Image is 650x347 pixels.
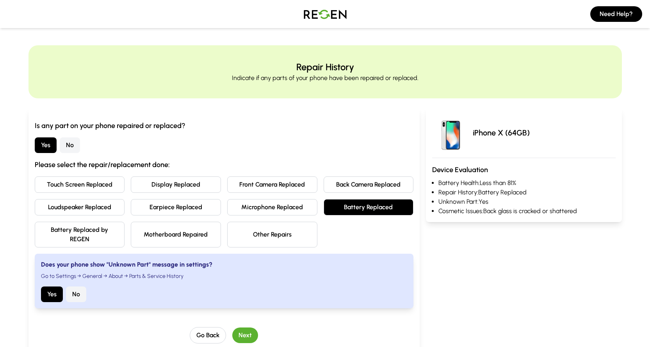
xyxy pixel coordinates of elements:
li: Cosmetic Issues: Back glass is cracked or shattered [438,206,615,216]
button: Front Camera Replaced [227,176,317,193]
li: Repair History: Battery Replaced [438,188,615,197]
button: Touch Screen Replaced [35,176,125,193]
button: Yes [35,137,57,153]
p: iPhone X (64GB) [473,127,530,138]
button: Other Repairs [227,222,317,247]
button: Go Back [190,327,226,343]
button: Loudspeaker Replaced [35,199,125,215]
img: Logo [298,3,353,25]
button: Display Replaced [131,176,221,193]
h2: Repair History [296,61,354,73]
li: Go to Settings → General → About → Parts & Service History [41,272,408,280]
button: No [60,137,80,153]
button: No [66,286,86,302]
button: Back Camera Replaced [324,176,414,193]
img: iPhone X [432,114,470,151]
button: Battery Replaced by REGEN [35,222,125,247]
h3: Is any part on your phone repaired or replaced? [35,120,414,131]
li: Unknown Part: Yes [438,197,615,206]
button: Battery Replaced [324,199,414,215]
li: Battery Health: Less than 81% [438,178,615,188]
h3: Please select the repair/replacement done: [35,159,414,170]
button: Earpiece Replaced [131,199,221,215]
button: Motherboard Repaired [131,222,221,247]
p: Indicate if any parts of your phone have been repaired or replaced. [232,73,418,83]
button: Yes [41,286,63,302]
button: Microphone Replaced [227,199,317,215]
button: Next [232,327,258,343]
h3: Device Evaluation [432,164,615,175]
button: Need Help? [590,6,642,22]
strong: Does your phone show "Unknown Part" message in settings? [41,261,212,268]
